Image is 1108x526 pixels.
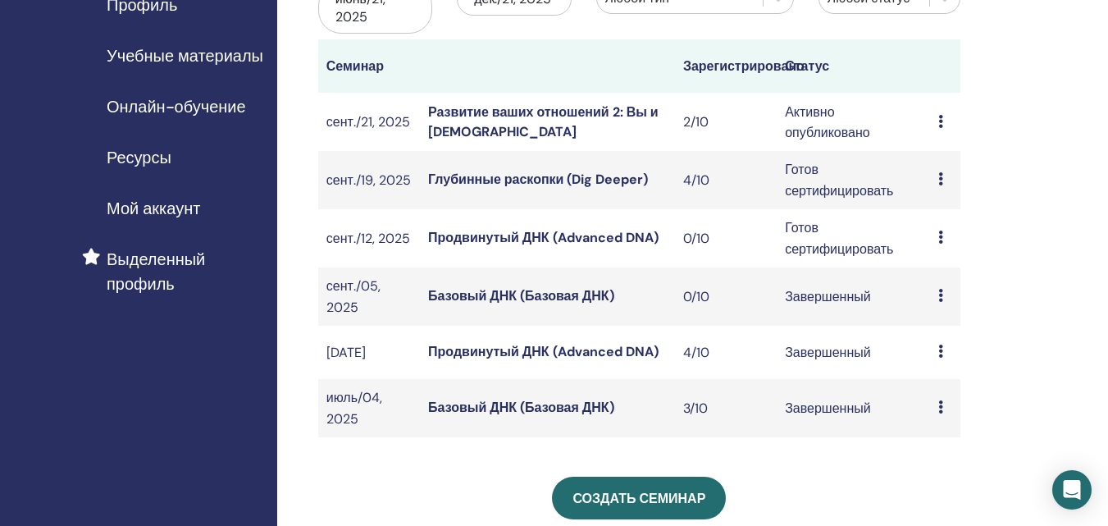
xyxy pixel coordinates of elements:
[107,96,246,117] font: Онлайн-обучение
[428,171,648,188] a: Глубинные раскопки (Dig Deeper)
[326,172,411,189] font: сент./19, 2025
[552,477,726,519] a: Создать семинар
[107,249,205,295] font: Выделенный профиль
[107,45,263,66] font: Учебные материалы
[785,219,893,257] font: Готов сертифицировать
[326,113,410,130] font: сент./21, 2025
[326,389,382,427] font: июль/04, 2025
[785,103,870,141] font: Активно опубликовано
[683,344,709,361] font: 4/10
[572,490,705,507] font: Создать семинар
[428,103,659,140] a: Развитие ваших отношений 2: Вы и [DEMOGRAPHIC_DATA]
[326,230,410,247] font: сент./12, 2025
[107,198,200,219] font: Мой аккаунт
[785,288,871,305] font: Завершенный
[785,400,871,417] font: Завершенный
[326,277,381,315] font: сент./05, 2025
[683,400,708,417] font: 3/10
[785,57,829,75] font: Статус
[683,288,709,305] font: 0/10
[683,172,709,189] font: 4/10
[428,399,613,416] a: Базовый ДНК (Базовая ДНК)
[428,287,613,304] a: Базовый ДНК (Базовая ДНК)
[1052,470,1092,510] div: Открытый Интерком Мессенджер
[428,343,658,360] a: Продвинутый ДНК (Advanced DNA)
[683,230,709,247] font: 0/10
[326,57,384,75] font: Семинар
[683,113,709,130] font: 2/10
[428,229,658,246] a: Продвинутый ДНК (Advanced DNA)
[683,57,805,75] font: Зарегистрировано
[785,344,871,361] font: Завершенный
[785,161,893,199] font: Готов сертифицировать
[326,344,366,361] font: [DATE]
[107,147,171,168] font: Ресурсы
